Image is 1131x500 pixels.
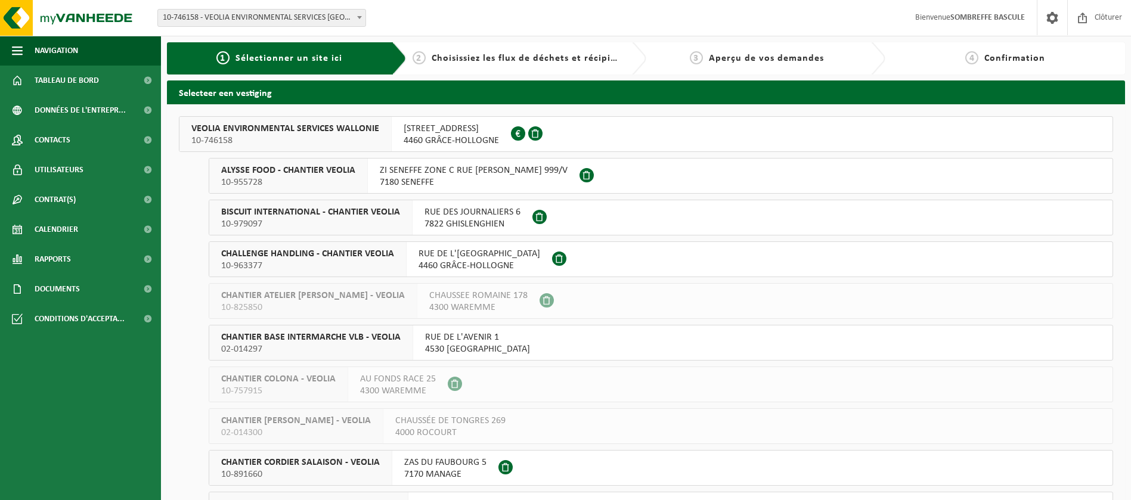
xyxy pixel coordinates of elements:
[35,215,78,244] span: Calendrier
[209,200,1113,235] button: BISCUIT INTERNATIONAL - CHANTIER VEOLIA 10-979097 RUE DES JOURNALIERS 67822 GHISLENGHIEN
[35,304,125,334] span: Conditions d'accepta...
[221,176,355,188] span: 10-955728
[425,331,530,343] span: RUE DE L'AVENIR 1
[965,51,978,64] span: 4
[221,427,371,439] span: 02-014300
[167,80,1125,104] h2: Selecteer een vestiging
[429,290,528,302] span: CHAUSSEE ROMAINE 178
[404,123,499,135] span: [STREET_ADDRESS]
[360,373,436,385] span: AU FONDS RACE 25
[432,54,630,63] span: Choisissiez les flux de déchets et récipients
[209,325,1113,361] button: CHANTIER BASE INTERMARCHE VLB - VEOLIA 02-014297 RUE DE L'AVENIR 14530 [GEOGRAPHIC_DATA]
[209,450,1113,486] button: CHANTIER CORDIER SALAISON - VEOLIA 10-891660 ZAS DU FAUBOURG 57170 MANAGE
[35,274,80,304] span: Documents
[221,415,371,427] span: CHANTIER [PERSON_NAME] - VEOLIA
[419,260,540,272] span: 4460 GRÂCE-HOLLOGNE
[425,343,530,355] span: 4530 [GEOGRAPHIC_DATA]
[690,51,703,64] span: 3
[404,456,487,468] span: ZAS DU FAUBOURG 5
[380,176,568,188] span: 7180 SENEFFE
[221,248,394,260] span: CHALLENGE HANDLING - CHANTIER VEOLIA
[429,302,528,313] span: 4300 WAREMME
[216,51,230,64] span: 1
[179,116,1113,152] button: VEOLIA ENVIRONMENTAL SERVICES WALLONIE 10-746158 [STREET_ADDRESS]4460 GRÂCE-HOLLOGNE
[221,385,336,397] span: 10-757915
[191,135,379,147] span: 10-746158
[395,415,506,427] span: CHAUSSÉE DE TONGRES 269
[419,248,540,260] span: RUE DE L'[GEOGRAPHIC_DATA]
[404,468,487,480] span: 7170 MANAGE
[209,158,1113,194] button: ALYSSE FOOD - CHANTIER VEOLIA 10-955728 ZI SENEFFE ZONE C RUE [PERSON_NAME] 999/V7180 SENEFFE
[221,456,380,468] span: CHANTIER CORDIER SALAISON - VEOLIA
[157,9,366,27] span: 10-746158 - VEOLIA ENVIRONMENTAL SERVICES WALLONIE - GRÂCE-HOLLOGNE
[221,343,401,355] span: 02-014297
[221,164,355,176] span: ALYSSE FOOD - CHANTIER VEOLIA
[709,54,824,63] span: Aperçu de vos demandes
[35,125,70,155] span: Contacts
[424,218,520,230] span: 7822 GHISLENGHIEN
[35,66,99,95] span: Tableau de bord
[35,185,76,215] span: Contrat(s)
[984,54,1045,63] span: Confirmation
[158,10,365,26] span: 10-746158 - VEOLIA ENVIRONMENTAL SERVICES WALLONIE - GRÂCE-HOLLOGNE
[221,468,380,480] span: 10-891660
[35,95,126,125] span: Données de l'entrepr...
[35,244,71,274] span: Rapports
[236,54,342,63] span: Sélectionner un site ici
[191,123,379,135] span: VEOLIA ENVIRONMENTAL SERVICES WALLONIE
[221,302,405,313] span: 10-825850
[221,260,394,272] span: 10-963377
[221,206,400,218] span: BISCUIT INTERNATIONAL - CHANTIER VEOLIA
[35,155,83,185] span: Utilisateurs
[404,135,499,147] span: 4460 GRÂCE-HOLLOGNE
[221,290,405,302] span: CHANTIER ATELIER [PERSON_NAME] - VEOLIA
[380,164,568,176] span: ZI SENEFFE ZONE C RUE [PERSON_NAME] 999/V
[221,331,401,343] span: CHANTIER BASE INTERMARCHE VLB - VEOLIA
[413,51,426,64] span: 2
[221,373,336,385] span: CHANTIER COLONA - VEOLIA
[950,13,1025,22] strong: SOMBREFFE BASCULE
[424,206,520,218] span: RUE DES JOURNALIERS 6
[209,241,1113,277] button: CHALLENGE HANDLING - CHANTIER VEOLIA 10-963377 RUE DE L'[GEOGRAPHIC_DATA]4460 GRÂCE-HOLLOGNE
[221,218,400,230] span: 10-979097
[395,427,506,439] span: 4000 ROCOURT
[360,385,436,397] span: 4300 WAREMME
[35,36,78,66] span: Navigation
